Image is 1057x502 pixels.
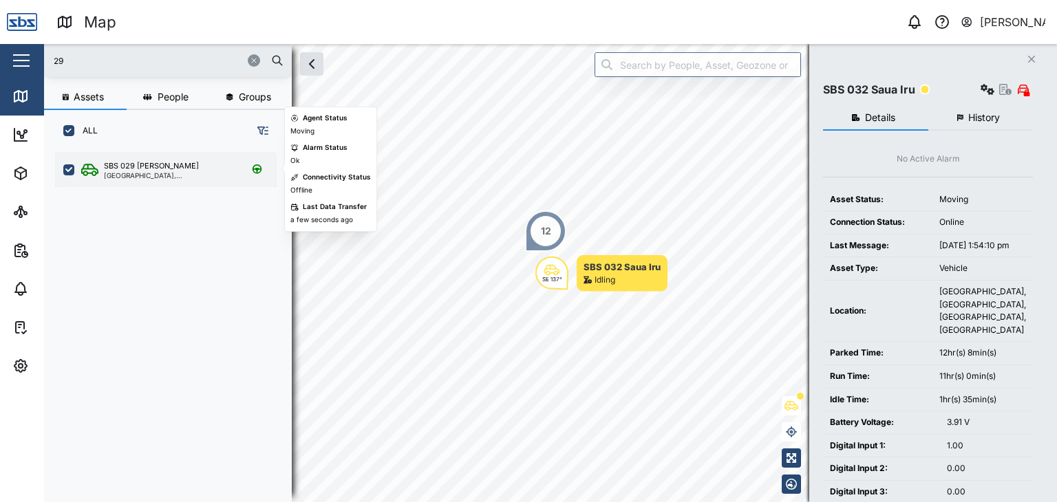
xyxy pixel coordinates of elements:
div: Run Time: [830,370,926,383]
div: SE 137° [542,276,562,282]
canvas: Map [44,44,1057,502]
div: Map marker [525,210,566,252]
div: Reports [36,243,83,258]
div: 12hr(s) 8min(s) [939,347,1026,360]
div: Dashboard [36,127,98,142]
div: Idling [595,274,615,287]
div: 1.00 [947,439,1026,452]
div: Moving [939,193,1026,206]
div: Asset Type: [830,262,926,275]
div: 12 [541,223,551,239]
span: Details [865,113,895,122]
div: Location: [830,305,926,318]
span: History [968,113,1000,122]
div: 11hr(s) 0min(s) [939,370,1026,383]
input: Search assets or drivers [52,50,284,71]
div: grid [55,147,291,491]
div: Idle Time: [830,393,926,406]
div: a few seconds ago [290,215,353,226]
div: Tasks [36,320,74,335]
div: Connectivity Status [303,172,371,183]
div: Offline [290,185,312,196]
div: Parked Time: [830,347,926,360]
div: [GEOGRAPHIC_DATA], [GEOGRAPHIC_DATA] [104,172,235,179]
div: Vehicle [939,262,1026,275]
div: SBS 032 Saua Iru [584,260,661,274]
div: Ok [290,155,299,166]
div: 0.00 [947,462,1026,475]
div: Battery Voltage: [830,416,933,429]
div: Asset Status: [830,193,926,206]
div: Online [939,216,1026,229]
span: Assets [74,92,104,102]
div: 1hr(s) 35min(s) [939,393,1026,406]
div: [GEOGRAPHIC_DATA], [GEOGRAPHIC_DATA], [GEOGRAPHIC_DATA], [GEOGRAPHIC_DATA] [939,285,1026,336]
span: Groups [239,92,271,102]
div: Settings [36,358,85,373]
div: Last Message: [830,239,926,252]
div: Digital Input 2: [830,462,933,475]
div: Digital Input 3: [830,485,933,499]
div: Alarm Status [303,142,348,153]
div: [PERSON_NAME] [980,14,1046,31]
div: Moving [290,126,314,137]
div: 0.00 [947,485,1026,499]
div: Connection Status: [830,216,926,229]
div: SBS 029 [PERSON_NAME] [104,160,199,172]
img: Main Logo [7,7,37,37]
input: Search by People, Asset, Geozone or Place [595,52,801,77]
button: [PERSON_NAME] [960,12,1046,32]
div: Sites [36,204,69,219]
span: People [158,92,189,102]
div: Map [84,10,116,34]
div: Assets [36,166,78,181]
label: ALL [74,125,98,136]
div: Map marker [535,255,668,292]
div: SBS 032 Saua Iru [823,81,915,98]
div: Last Data Transfer [303,201,367,212]
div: No Active Alarm [897,153,960,166]
div: [DATE] 1:54:10 pm [939,239,1026,252]
div: 3.91 V [947,416,1026,429]
div: Map [36,89,67,104]
div: Digital Input 1: [830,439,933,452]
div: Alarms [36,281,78,296]
div: Agent Status [303,113,348,124]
